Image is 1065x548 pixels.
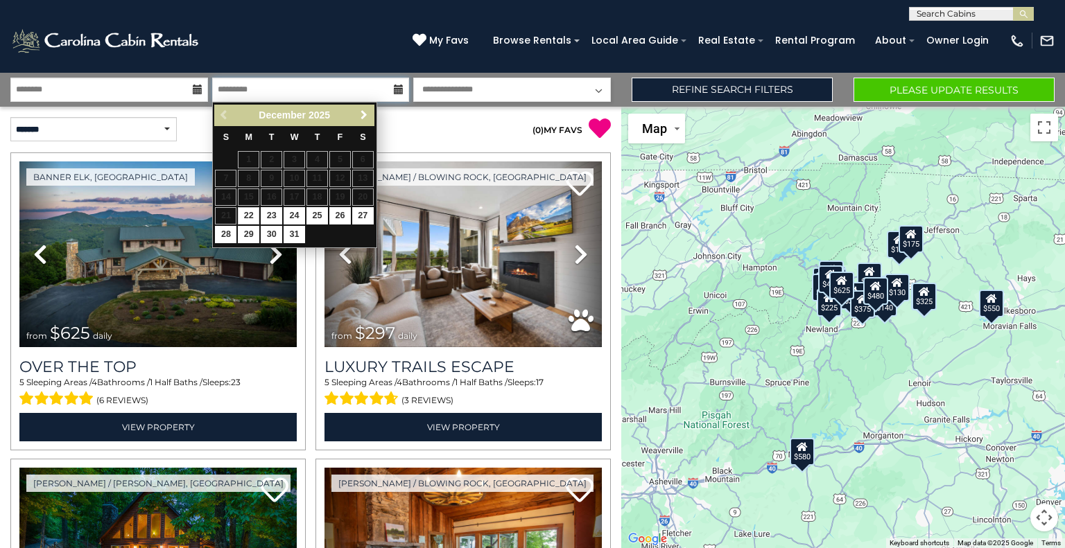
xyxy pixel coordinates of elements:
[532,125,544,135] span: ( )
[284,207,305,224] a: 24
[324,161,602,347] img: thumbnail_168695581.jpeg
[691,30,762,51] a: Real Estate
[1030,114,1058,141] button: Toggle fullscreen view
[259,109,306,121] span: December
[261,226,282,243] a: 30
[401,391,453,409] span: (3 reviews)
[150,377,202,387] span: 1 Half Baths /
[912,283,937,310] div: $325
[868,30,913,51] a: About
[919,30,996,51] a: Owner Login
[536,377,544,387] span: 17
[818,265,843,292] div: $425
[356,107,373,124] a: Next
[96,391,148,409] span: (6 reviews)
[284,226,305,243] a: 31
[958,539,1033,547] span: Map data ©2025 Google
[245,132,253,142] span: Monday
[338,132,343,142] span: Friday
[1010,33,1025,48] img: phone-regular-white.png
[429,33,469,48] span: My Favs
[863,276,888,304] div: $480
[819,260,844,288] div: $125
[628,114,685,143] button: Change map style
[887,231,912,258] div: $175
[19,357,297,376] a: Over The Top
[885,274,910,301] div: $130
[331,475,594,492] a: [PERSON_NAME] / Blowing Rock, [GEOGRAPHIC_DATA]
[93,330,112,341] span: daily
[1030,504,1058,531] button: Map camera controls
[360,132,365,142] span: Saturday
[397,377,402,387] span: 4
[352,207,374,224] a: 27
[329,207,351,224] a: 26
[315,132,320,142] span: Thursday
[26,475,291,492] a: [PERSON_NAME] / [PERSON_NAME], [GEOGRAPHIC_DATA]
[355,323,395,343] span: $297
[26,168,195,186] a: Banner Elk, [GEOGRAPHIC_DATA]
[324,413,602,441] a: View Property
[625,530,670,548] a: Open this area in Google Maps (opens a new window)
[899,224,924,252] div: $175
[790,437,815,465] div: $580
[850,290,875,317] div: $375
[223,132,229,142] span: Sunday
[231,377,241,387] span: 23
[532,125,582,135] a: (0)MY FAVS
[979,289,1004,317] div: $550
[413,33,472,48] a: My Favs
[331,330,352,341] span: from
[398,330,417,341] span: daily
[768,30,862,51] a: Rental Program
[455,377,508,387] span: 1 Half Baths /
[1041,539,1061,547] a: Terms (opens in new tab)
[535,125,541,135] span: 0
[857,263,882,290] div: $349
[331,168,594,186] a: [PERSON_NAME] / Blowing Rock, [GEOGRAPHIC_DATA]
[324,357,602,376] a: Luxury Trails Escape
[19,376,297,409] div: Sleeping Areas / Bathrooms / Sleeps:
[642,121,667,136] span: Map
[632,78,833,102] a: Refine Search Filters
[92,377,97,387] span: 4
[872,288,897,316] div: $140
[261,207,282,224] a: 23
[817,289,842,317] div: $225
[358,109,370,121] span: Next
[829,272,854,299] div: $625
[19,161,297,347] img: thumbnail_167153549.jpeg
[585,30,685,51] a: Local Area Guide
[238,207,259,224] a: 22
[19,413,297,441] a: View Property
[812,273,837,301] div: $230
[269,132,275,142] span: Tuesday
[26,330,47,341] span: from
[324,377,329,387] span: 5
[306,207,328,224] a: 25
[215,226,236,243] a: 28
[19,377,24,387] span: 5
[309,109,330,121] span: 2025
[291,132,299,142] span: Wednesday
[625,530,670,548] img: Google
[486,30,578,51] a: Browse Rentals
[50,323,90,343] span: $625
[854,78,1055,102] button: Please Update Results
[890,538,949,548] button: Keyboard shortcuts
[10,27,202,55] img: White-1-2.png
[238,226,259,243] a: 29
[1039,33,1055,48] img: mail-regular-white.png
[324,376,602,409] div: Sleeping Areas / Bathrooms / Sleeps:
